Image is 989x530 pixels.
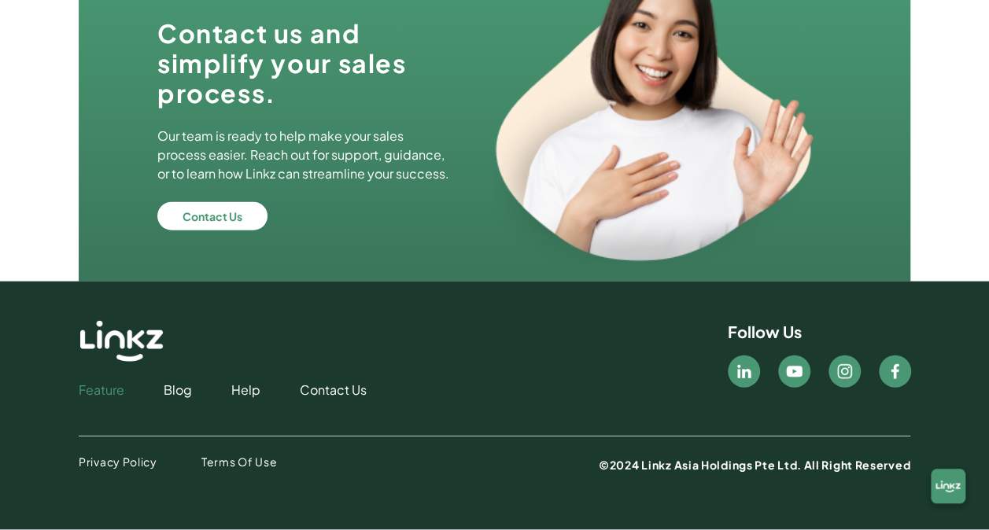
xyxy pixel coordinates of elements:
[157,202,268,230] button: Contact Us
[879,355,910,384] a: fb logo
[157,18,454,108] h1: Contact us and simplify your sales process.
[828,355,860,384] a: ig logo
[885,362,905,381] img: fb logo
[79,454,157,469] a: Privacy Policy
[728,355,760,388] button: linkedin logo
[728,355,759,384] a: linkedin logo
[231,381,260,399] a: Help
[879,355,911,388] button: fb logo
[828,355,861,388] button: ig logo
[79,321,164,362] img: Linkz logo
[157,127,454,183] p: Our team is ready to help make your sales process easier. Reach out for support, guidance, or to ...
[728,321,802,343] p: Follow Us
[835,362,854,381] img: ig logo
[784,362,804,381] img: yb logo
[599,457,910,473] p: ©2024 Linkz Asia Holdings Pte Ltd. All Right Reserved
[157,202,454,230] a: Contact Us
[164,381,192,399] a: Blog
[778,355,810,388] button: yb logo
[923,464,973,514] img: chatbox-logo
[778,355,810,384] a: yb logo
[201,454,277,469] a: Terms Of Use
[734,362,754,381] img: linkedin logo
[300,381,367,399] a: Contact Us
[79,381,124,399] a: Feature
